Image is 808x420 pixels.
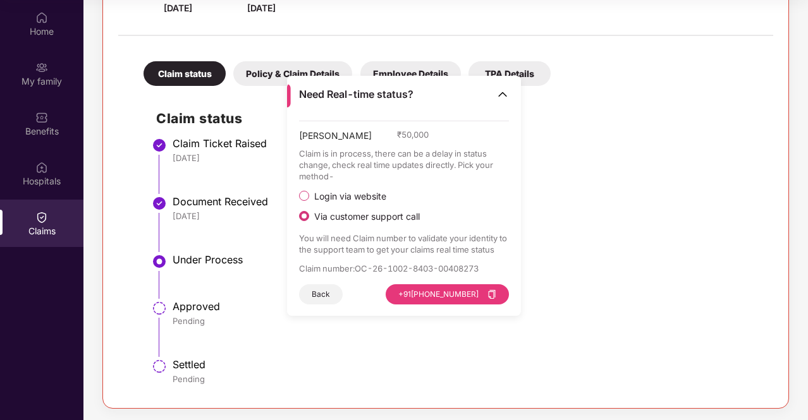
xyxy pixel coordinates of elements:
span: [PERSON_NAME] [299,129,372,148]
div: Approved [173,300,761,313]
span: Need Real-time status? [299,88,413,101]
span: [DATE] [164,3,192,13]
img: svg+xml;base64,PHN2ZyBpZD0iQmVuZWZpdHMiIHhtbG5zPSJodHRwOi8vd3d3LnczLm9yZy8yMDAwL3N2ZyIgd2lkdGg9Ij... [35,111,48,124]
div: Claim status [144,61,226,86]
p: Claim number : OC-26-1002-8403-00408273 [299,263,510,274]
img: svg+xml;base64,PHN2ZyBpZD0iSG9tZSIgeG1sbnM9Imh0dHA6Ly93d3cudzMub3JnLzIwMDAvc3ZnIiB3aWR0aD0iMjAiIG... [35,11,48,24]
button: +91[PHONE_NUMBER]copy [386,284,509,304]
span: Via customer support call [309,211,425,222]
img: Toggle Icon [496,88,509,100]
img: svg+xml;base64,PHN2ZyBpZD0iU3RlcC1Eb25lLTMyeDMyIiB4bWxucz0iaHR0cDovL3d3dy53My5vcmcvMjAwMC9zdmciIH... [152,138,167,153]
div: Policy & Claim Details [233,61,352,86]
button: Back [299,284,343,304]
img: svg+xml;base64,PHN2ZyBpZD0iSG9zcGl0YWxzIiB4bWxucz0iaHR0cDovL3d3dy53My5vcmcvMjAwMC9zdmciIHdpZHRoPS... [35,161,48,174]
div: Pending [173,315,761,327]
h2: Claim status [156,108,761,129]
img: svg+xml;base64,PHN2ZyB3aWR0aD0iMjAiIGhlaWdodD0iMjAiIHZpZXdCb3g9IjAgMCAyMCAyMCIgZmlsbD0ibm9uZSIgeG... [35,61,48,74]
div: Pending [173,373,761,385]
img: svg+xml;base64,PHN2ZyBpZD0iU3RlcC1QZW5kaW5nLTMyeDMyIiB4bWxucz0iaHR0cDovL3d3dy53My5vcmcvMjAwMC9zdm... [152,359,167,374]
div: Settled [173,358,761,371]
div: Document Received [173,195,761,208]
p: You will need Claim number to validate your identity to the support team to get your claims real ... [299,232,510,255]
img: svg+xml;base64,PHN2ZyBpZD0iU3RlcC1BY3RpdmUtMzJ4MzIiIHhtbG5zPSJodHRwOi8vd3d3LnczLm9yZy8yMDAwL3N2Zy... [152,254,167,269]
div: TPA Details [468,61,551,86]
div: [DATE] [173,152,761,164]
img: svg+xml;base64,PHN2ZyBpZD0iU3RlcC1Eb25lLTMyeDMyIiB4bWxucz0iaHR0cDovL3d3dy53My5vcmcvMjAwMC9zdmciIH... [152,196,167,211]
span: [DATE] [247,3,276,13]
span: ₹ 50,000 [397,129,429,140]
p: Claim is in process, there can be a delay in status change, check real time updates directly. Pic... [299,148,510,182]
span: copy [487,290,496,299]
img: svg+xml;base64,PHN2ZyBpZD0iU3RlcC1QZW5kaW5nLTMyeDMyIiB4bWxucz0iaHR0cDovL3d3dy53My5vcmcvMjAwMC9zdm... [152,301,167,316]
div: Employee Details [360,61,461,86]
div: Claim Ticket Raised [173,137,761,150]
span: Login via website [309,191,391,202]
div: [DATE] [173,210,761,222]
div: Under Process [173,253,761,266]
img: svg+xml;base64,PHN2ZyBpZD0iQ2xhaW0iIHhtbG5zPSJodHRwOi8vd3d3LnczLm9yZy8yMDAwL3N2ZyIgd2lkdGg9IjIwIi... [35,211,48,224]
